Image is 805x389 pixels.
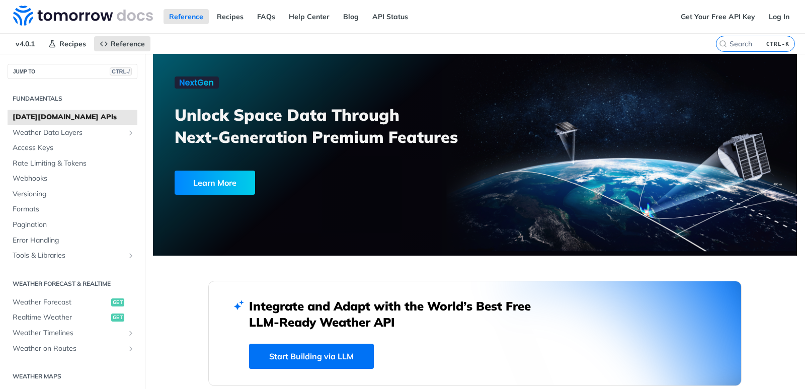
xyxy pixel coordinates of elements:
h2: Weather Forecast & realtime [8,279,137,288]
span: Weather Timelines [13,328,124,338]
span: Webhooks [13,174,135,184]
button: Show subpages for Tools & Libraries [127,252,135,260]
a: Weather TimelinesShow subpages for Weather Timelines [8,326,137,341]
span: v4.0.1 [10,36,40,51]
a: Weather on RoutesShow subpages for Weather on Routes [8,341,137,356]
a: Realtime Weatherget [8,310,137,325]
span: [DATE][DOMAIN_NAME] APIs [13,112,135,122]
a: Reference [94,36,150,51]
a: Reference [164,9,209,24]
h2: Integrate and Adapt with the World’s Best Free LLM-Ready Weather API [249,298,546,330]
span: Error Handling [13,236,135,246]
button: Show subpages for Weather on Routes [127,345,135,353]
a: Rate Limiting & Tokens [8,156,137,171]
a: [DATE][DOMAIN_NAME] APIs [8,110,137,125]
span: Realtime Weather [13,313,109,323]
h2: Fundamentals [8,94,137,103]
a: Recipes [43,36,92,51]
h2: Weather Maps [8,372,137,381]
span: Formats [13,204,135,214]
span: Weather Forecast [13,297,109,307]
a: Versioning [8,187,137,202]
a: Weather Data LayersShow subpages for Weather Data Layers [8,125,137,140]
a: Tools & LibrariesShow subpages for Tools & Libraries [8,248,137,263]
button: Show subpages for Weather Data Layers [127,129,135,137]
img: NextGen [175,76,219,89]
a: Formats [8,202,137,217]
a: Weather Forecastget [8,295,137,310]
span: Weather Data Layers [13,128,124,138]
a: Access Keys [8,140,137,155]
a: Log In [763,9,795,24]
span: Tools & Libraries [13,251,124,261]
span: Recipes [59,39,86,48]
span: CTRL-/ [110,67,132,75]
a: Error Handling [8,233,137,248]
span: get [111,298,124,306]
a: API Status [367,9,414,24]
span: Weather on Routes [13,344,124,354]
span: Pagination [13,220,135,230]
span: get [111,314,124,322]
span: Rate Limiting & Tokens [13,159,135,169]
a: FAQs [252,9,281,24]
a: Recipes [211,9,249,24]
svg: Search [719,40,727,48]
img: Tomorrow.io Weather API Docs [13,6,153,26]
span: Versioning [13,189,135,199]
h3: Unlock Space Data Through Next-Generation Premium Features [175,104,486,148]
a: Webhooks [8,171,137,186]
a: Help Center [283,9,335,24]
a: Blog [338,9,364,24]
button: Show subpages for Weather Timelines [127,329,135,337]
span: Reference [111,39,145,48]
button: JUMP TOCTRL-/ [8,64,137,79]
a: Pagination [8,217,137,232]
a: Learn More [175,171,424,195]
a: Get Your Free API Key [675,9,761,24]
kbd: CTRL-K [764,39,792,49]
div: Learn More [175,171,255,195]
span: Access Keys [13,143,135,153]
a: Start Building via LLM [249,344,374,369]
